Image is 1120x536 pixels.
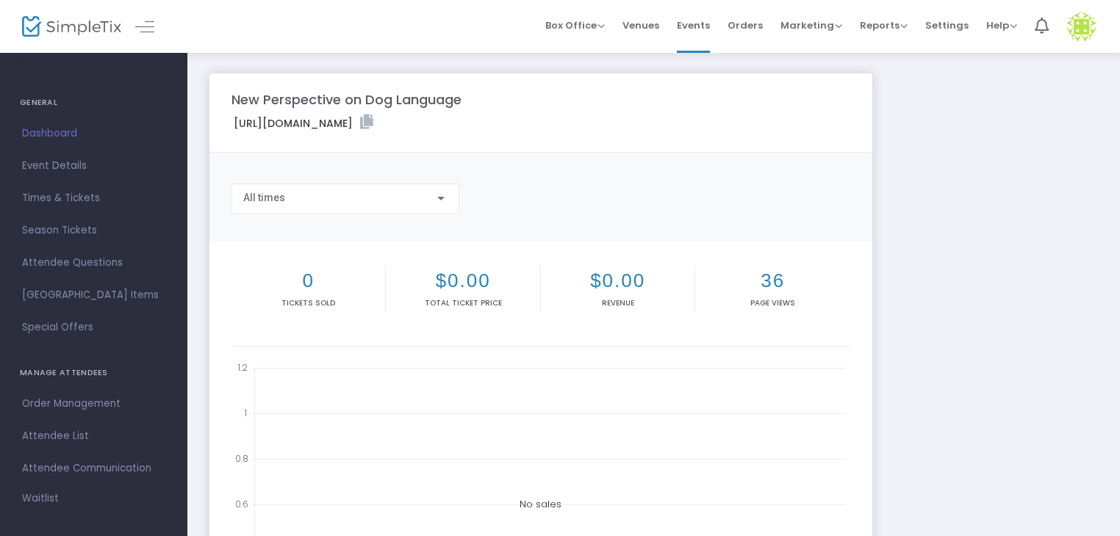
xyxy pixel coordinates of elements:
span: Event Details [22,156,165,175]
span: Order Management [22,394,165,413]
span: Events [677,7,710,44]
h4: GENERAL [20,88,168,117]
h4: MANAGE ATTENDEES [20,358,168,388]
span: Marketing [780,18,842,32]
h2: 0 [234,269,382,292]
span: Times & Tickets [22,189,165,208]
h2: $0.00 [389,269,536,292]
span: Venues [622,7,659,44]
span: Attendee Questions [22,253,165,272]
p: Total Ticket Price [389,297,536,308]
span: Attendee Communication [22,459,165,478]
span: Help [986,18,1017,32]
span: Season Tickets [22,221,165,240]
span: Box Office [545,18,605,32]
m-panel-title: New Perspective on Dog Language [231,90,462,109]
span: Waitlist [22,491,59,506]
span: Orders [728,7,763,44]
h2: 36 [698,269,847,292]
p: Page Views [698,297,847,308]
p: Tickets sold [234,297,382,308]
span: Dashboard [22,124,165,143]
span: All times [243,192,285,203]
span: Settings [925,7,969,44]
h2: $0.00 [544,269,692,292]
span: Attendee List [22,427,165,446]
span: Reports [860,18,908,32]
label: [URL][DOMAIN_NAME] [234,115,373,131]
span: Special Offers [22,318,165,337]
span: [GEOGRAPHIC_DATA] Items [22,286,165,305]
p: Revenue [544,297,692,308]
